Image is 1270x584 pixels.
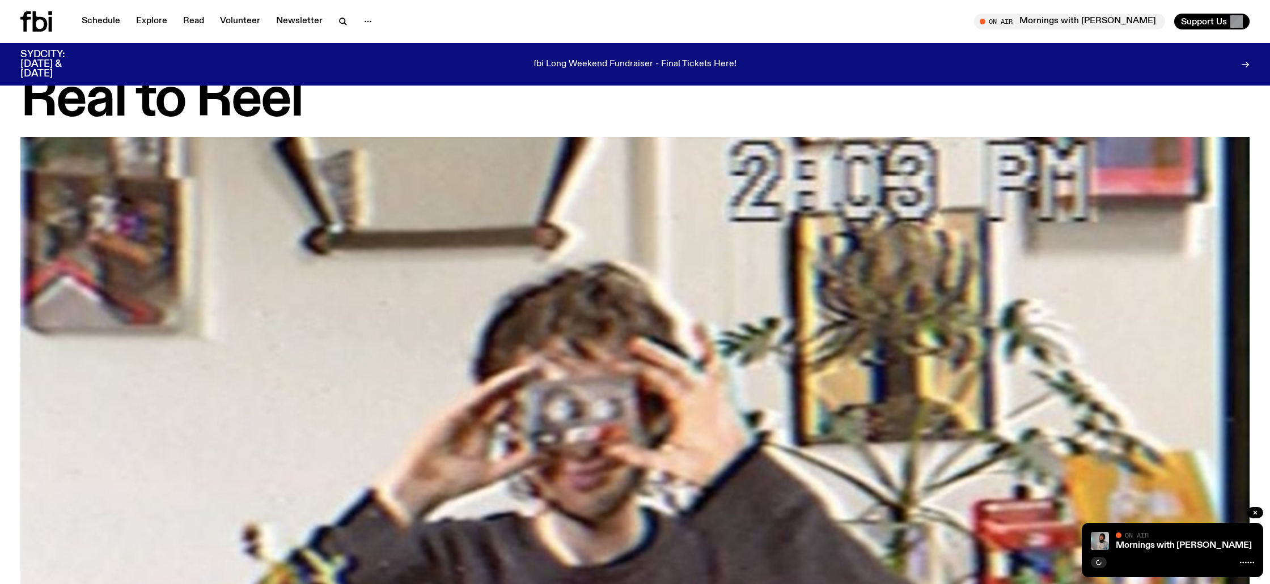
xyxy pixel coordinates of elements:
h1: Real to Reel [20,75,1250,126]
a: Mornings with [PERSON_NAME] [1116,541,1252,550]
a: Explore [129,14,174,29]
a: Volunteer [213,14,267,29]
h3: SYDCITY: [DATE] & [DATE] [20,50,93,79]
p: fbi Long Weekend Fundraiser - Final Tickets Here! [534,59,736,70]
a: Schedule [75,14,127,29]
img: Kana Frazer is smiling at the camera with her head tilted slightly to her left. She wears big bla... [1091,532,1109,550]
a: Newsletter [269,14,329,29]
a: Read [176,14,211,29]
button: On AirMornings with [PERSON_NAME] [974,14,1165,29]
span: On Air [1125,531,1149,539]
button: Support Us [1174,14,1250,29]
span: Support Us [1181,16,1227,27]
